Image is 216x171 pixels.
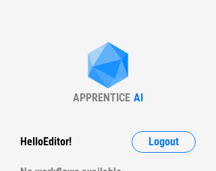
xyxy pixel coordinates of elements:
[132,131,196,153] button: Logout
[73,91,130,104] div: APPRENTICE
[20,131,72,153] div: Hello Editor !
[134,91,143,104] div: AI
[81,42,135,91] img: Apprentice AI
[148,137,179,147] span: Logout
